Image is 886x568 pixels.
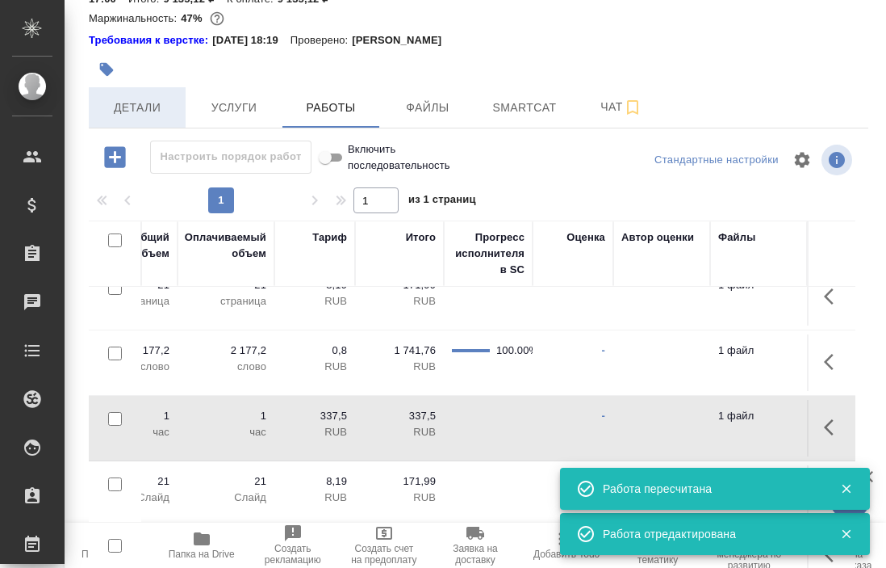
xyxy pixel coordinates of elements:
div: Работа пересчитана [603,481,816,497]
span: Чат [583,97,660,117]
button: Закрыть [830,482,863,496]
span: из 1 страниц [408,190,476,213]
p: час [186,424,266,440]
p: 337,5 [282,408,347,424]
span: Услуги [195,98,273,118]
span: Создать рекламацию [257,543,328,566]
p: 337,5 [363,408,436,424]
p: 171,99 [363,473,436,490]
p: 8,19 [282,473,347,490]
p: 1 файл [718,408,799,424]
button: Добавить тэг [89,52,124,87]
button: Пересчитать [65,523,156,568]
p: RUB [363,424,436,440]
div: Тариф [312,229,347,246]
p: 1 [186,408,266,424]
svg: Подписаться [623,98,642,117]
span: Настроить таблицу [783,141,821,179]
p: RUB [363,293,436,309]
span: Посмотреть информацию [821,145,855,175]
span: Пересчитать [81,549,139,560]
p: Слайд [186,490,266,506]
button: Здесь прячутся важные кнопки [814,343,853,381]
button: Создать счет на предоплату [338,523,429,568]
button: Здесь прячутся важные кнопки [814,277,853,316]
p: 21 [186,473,266,490]
div: Оплачиваемый объем [185,229,266,262]
a: Требования к верстке: [89,32,212,48]
p: 47% [181,12,206,24]
p: RUB [282,490,347,506]
div: Итого [406,229,436,246]
div: 100.00% [496,343,524,359]
span: Smartcat [486,98,563,118]
div: Оценка [566,229,605,246]
p: слово [186,359,266,375]
div: split button [650,148,783,173]
p: RUB [363,490,436,506]
button: Добавить Todo [521,523,612,568]
p: Маржинальность: [89,12,181,24]
a: - [602,344,605,356]
p: 2 177,2 [186,343,266,359]
span: Добавить Todo [533,549,600,560]
div: Прогресс исполнителя в SC [452,229,524,278]
span: Папка на Drive [169,549,235,560]
button: 4020.74 RUB; [207,8,228,29]
p: [PERSON_NAME] [352,32,453,48]
span: Файлы [389,98,466,118]
span: Создать счет на предоплату [348,543,420,566]
div: Нажми, чтобы открыть папку с инструкцией [89,32,212,48]
button: Папка на Drive [156,523,247,568]
div: Работа отредактирована [603,526,816,542]
p: RUB [282,424,347,440]
p: [DATE] 18:19 [212,32,290,48]
button: Добавить работу [93,141,137,174]
button: Закрыть [830,527,863,541]
span: Детали [98,98,176,118]
span: Заявка на доставку [439,543,511,566]
button: Создать рекламацию [247,523,338,568]
span: Работы [292,98,370,118]
div: Автор оценки [621,229,694,246]
p: RUB [363,359,436,375]
p: RUB [282,359,347,375]
p: RUB [282,293,347,309]
button: Здесь прячутся важные кнопки [814,408,853,447]
button: Заявка на доставку [429,523,520,568]
p: страница [186,293,266,309]
a: - [602,410,605,422]
div: Файлы [718,229,755,246]
p: 1 файл [718,343,799,359]
p: 1 741,76 [363,343,436,359]
p: Проверено: [290,32,353,48]
p: 0,8 [282,343,347,359]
